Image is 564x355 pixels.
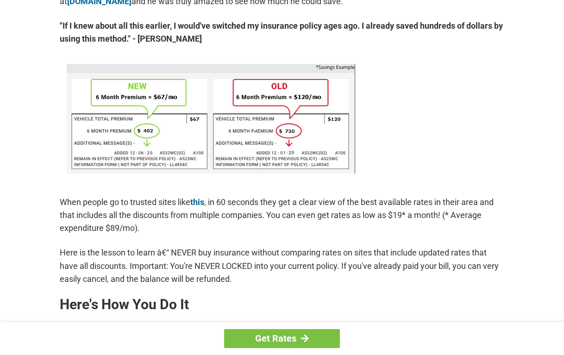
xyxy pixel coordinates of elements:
[60,297,504,312] h2: Here's How You Do It
[60,19,504,45] strong: "If I knew about all this earlier, I would've switched my insurance policy ages ago. I already sa...
[60,196,504,235] p: When people go to trusted sites like , in 60 seconds they get a clear view of the best available ...
[60,246,504,285] p: Here is the lesson to learn â€“ NEVER buy insurance without comparing rates on sites that include...
[224,329,340,348] a: Get Rates
[67,64,355,174] img: savings
[190,197,204,207] a: this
